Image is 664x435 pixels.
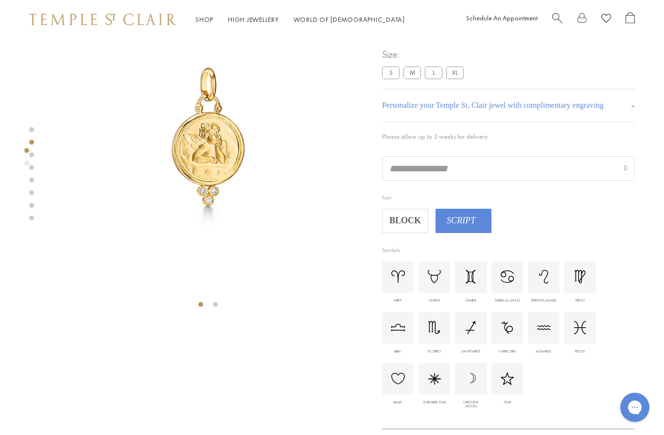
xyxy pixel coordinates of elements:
[575,270,586,284] img: Virgo
[29,14,176,25] img: Temple St. Clair
[384,299,411,302] div: ARIES
[195,15,213,24] a: ShopShop
[457,299,484,302] div: GEMINI
[501,321,513,334] img: Capricorn
[384,214,427,228] span: BLOCK
[530,350,557,353] div: AQUARIUS
[24,146,29,173] div: Product gallery navigation
[384,401,411,404] div: HEART
[466,321,475,335] img: Sagittarius
[552,12,562,27] a: Search
[228,15,279,24] a: High JewelleryHigh Jewellery
[494,299,521,302] div: [MEDICAL_DATA]
[391,373,405,385] img: Heart
[626,12,635,27] a: Open Shopping Bag
[530,299,557,302] div: [PERSON_NAME]
[601,12,611,27] a: View Wishlist
[382,100,604,111] h4: Personalize your Temple St. Clair jewel with complimentary engraving
[567,350,594,353] div: PISCES
[382,195,511,203] h4: Font
[537,325,551,331] img: Aquarius
[466,270,476,284] img: Gemini
[382,47,468,63] span: Size:
[382,67,400,79] label: S
[539,270,548,284] img: Leo
[457,350,484,353] div: SAGITTARIUS
[421,299,448,302] div: TAURUS
[615,389,654,425] iframe: Gorgias live chat messenger
[457,401,484,404] div: CRESCENT MOON
[421,350,448,353] div: SCORPIO
[425,67,442,79] label: L
[382,248,511,255] h4: Symbols
[494,350,521,353] div: CAPRICORN
[428,373,441,385] img: Heart
[437,214,486,228] span: SCRIPT
[384,350,411,353] div: LIBRA
[631,97,635,115] h4: -
[501,372,514,385] img: Star
[428,270,441,284] img: Taurus
[574,321,586,335] img: Pisces
[501,270,514,283] img: Cancer
[494,401,521,404] div: STAR
[382,132,635,142] p: Please allow up to 3 weeks for delivery
[428,321,440,335] img: Scorpio
[466,14,538,22] a: Schedule An Appointment
[403,67,421,79] label: M
[391,270,405,283] img: Aries
[294,15,405,24] a: World of [DEMOGRAPHIC_DATA]World of [DEMOGRAPHIC_DATA]
[567,299,594,302] div: VIRGO
[391,324,405,332] img: Libra
[446,67,464,79] label: XL
[421,401,448,404] div: SORCERER STAR
[195,14,405,26] nav: Main navigation
[624,163,628,174] span: 0
[455,363,487,395] div: ☽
